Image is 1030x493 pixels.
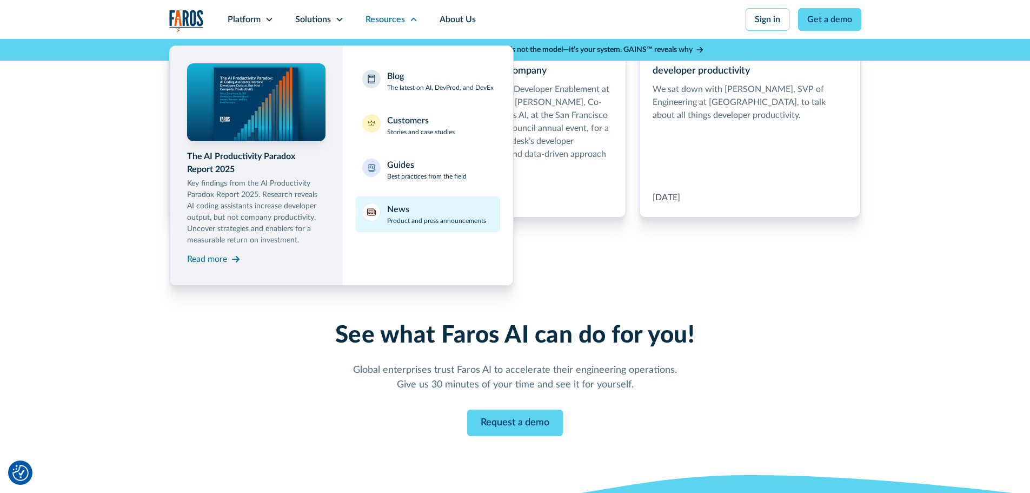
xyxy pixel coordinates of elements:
img: Revisit consent button [12,465,29,481]
img: Logo of the analytics and reporting company Faros. [169,10,204,32]
p: Stories and case studies [387,127,455,137]
p: Key findings from the AI Productivity Paradox Report 2025. Research reveals AI coding assistants ... [187,178,325,246]
a: NewsProduct and press announcements [356,196,500,232]
a: Contact Modal [467,410,563,436]
nav: Resources [169,39,861,286]
div: Read more [187,253,227,266]
a: home [169,10,204,32]
a: Get a demo [798,8,861,31]
p: Global enterprises trust Faros AI to accelerate their engineering operations. Give us 30 minutes ... [256,363,775,392]
a: GuidesBest practices from the field [356,152,500,188]
a: BlogThe latest on AI, DevProd, and DevEx [356,63,500,99]
p: Best practices from the field [387,172,467,181]
a: CustomersStories and case studies [356,108,500,143]
div: The AI Productivity Paradox Report 2025 [187,150,325,176]
p: Product and press announcements [387,216,486,226]
h2: See what Faros AI can do for you! [256,321,775,350]
div: Blog [387,70,404,83]
button: Cookie Settings [12,465,29,481]
div: Guides [387,159,414,172]
p: The latest on AI, DevProd, and DevEx [387,83,494,93]
div: Platform [228,13,261,26]
a: The AI Productivity Paradox Report 2025Key findings from the AI Productivity Paradox Report 2025.... [187,63,325,268]
div: Solutions [295,13,331,26]
a: Sign in [746,8,789,31]
div: Customers [387,114,429,127]
div: News [387,203,409,216]
div: Resources [366,13,405,26]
